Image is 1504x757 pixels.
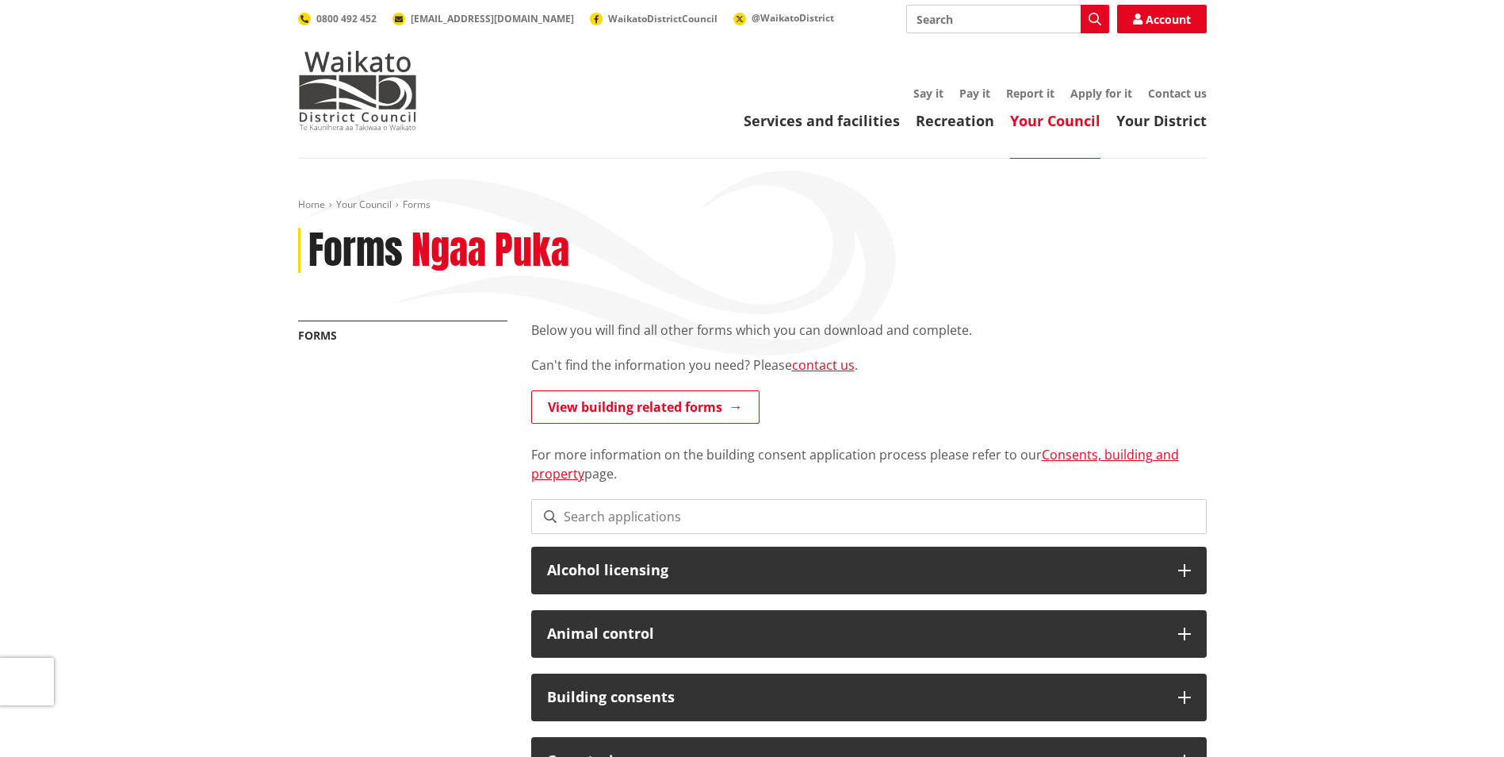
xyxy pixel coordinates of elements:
a: @WaikatoDistrict [733,11,834,25]
a: Your Council [1010,111,1100,130]
p: Can't find the information you need? Please . [531,355,1207,375]
a: Pay it [959,86,990,101]
h1: Forms [308,228,403,274]
a: 0800 492 452 [298,12,377,25]
a: Account [1117,5,1207,33]
span: 0800 492 452 [316,12,377,25]
a: Report it [1006,86,1054,101]
a: Consents, building and property [531,446,1179,482]
h3: Building consents [547,690,1162,705]
a: Contact us [1148,86,1207,101]
p: For more information on the building consent application process please refer to our page. [531,426,1207,483]
span: @WaikatoDistrict [752,11,834,25]
h3: Alcohol licensing [547,563,1162,578]
a: Say it [913,86,943,101]
a: WaikatoDistrictCouncil [590,12,718,25]
a: [EMAIL_ADDRESS][DOMAIN_NAME] [392,12,574,25]
a: View building related forms [531,390,760,424]
a: Recreation [916,111,994,130]
span: WaikatoDistrictCouncil [608,12,718,25]
a: Apply for it [1070,86,1132,101]
img: Waikato District Council - Te Kaunihera aa Takiwaa o Waikato [298,51,417,130]
input: Search applications [531,499,1207,534]
a: Home [298,198,325,211]
span: [EMAIL_ADDRESS][DOMAIN_NAME] [411,12,574,25]
a: Forms [298,328,337,343]
h2: Ngaa Puka [411,228,569,274]
a: Services and facilities [744,111,900,130]
a: contact us [792,356,855,374]
a: Your District [1116,111,1207,130]
h3: Animal control [547,626,1162,642]
nav: breadcrumb [298,198,1207,212]
input: Search input [906,5,1109,33]
p: Below you will find all other forms which you can download and complete. [531,321,1207,340]
a: Your Council [336,198,392,211]
span: Forms [403,198,431,211]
